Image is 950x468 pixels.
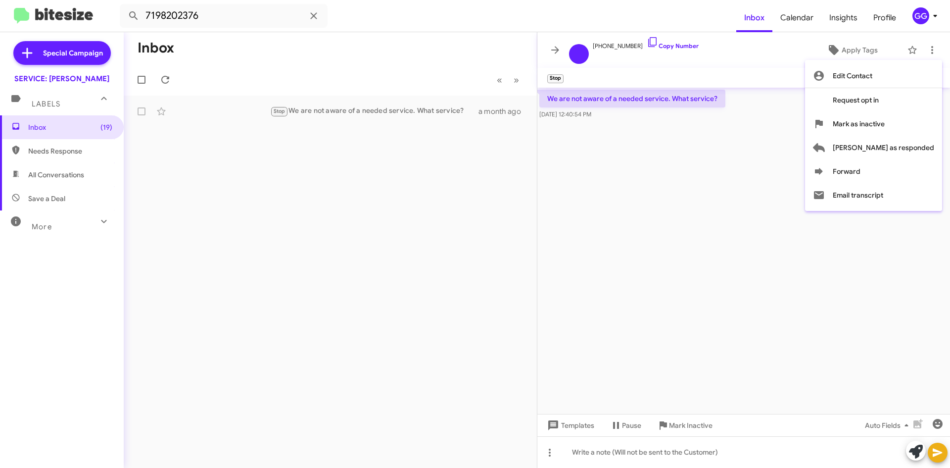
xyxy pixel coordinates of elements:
span: Request opt in [833,88,879,112]
span: Edit Contact [833,64,872,88]
span: [PERSON_NAME] as responded [833,136,934,159]
span: Mark as inactive [833,112,885,136]
button: Email transcript [805,183,942,207]
button: Forward [805,159,942,183]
